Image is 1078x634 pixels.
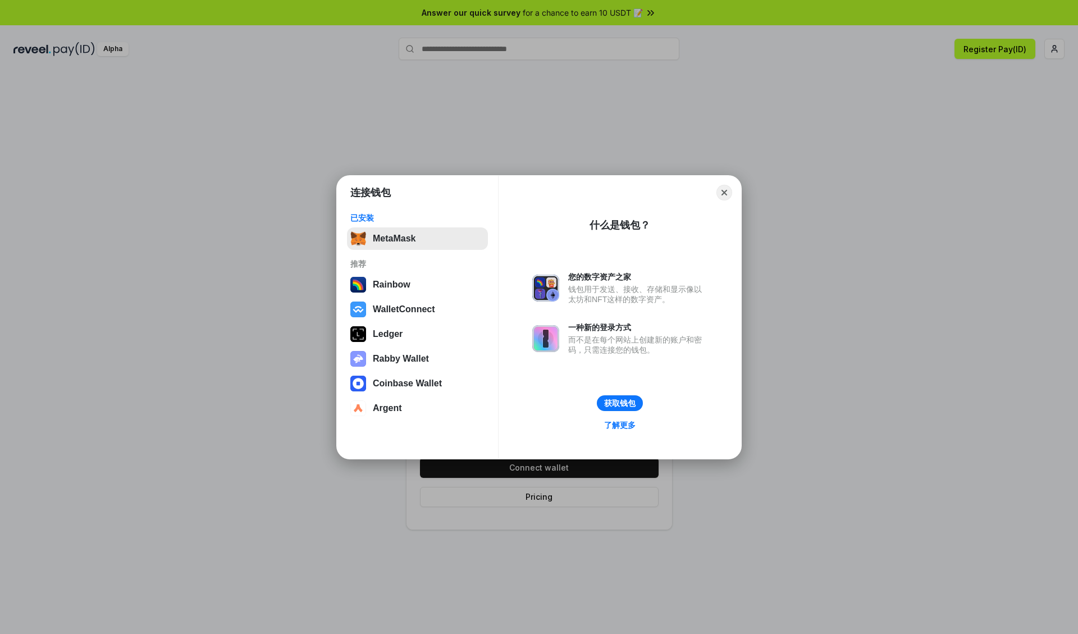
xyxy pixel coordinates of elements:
[590,218,650,232] div: 什么是钱包？
[347,397,488,419] button: Argent
[373,329,403,339] div: Ledger
[350,326,366,342] img: svg+xml,%3Csvg%20xmlns%3D%22http%3A%2F%2Fwww.w3.org%2F2000%2Fsvg%22%20width%3D%2228%22%20height%3...
[350,376,366,391] img: svg+xml,%3Csvg%20width%3D%2228%22%20height%3D%2228%22%20viewBox%3D%220%200%2028%2028%22%20fill%3D...
[350,400,366,416] img: svg+xml,%3Csvg%20width%3D%2228%22%20height%3D%2228%22%20viewBox%3D%220%200%2028%2028%22%20fill%3D...
[350,259,485,269] div: 推荐
[347,227,488,250] button: MetaMask
[373,234,415,244] div: MetaMask
[568,322,707,332] div: 一种新的登录方式
[347,298,488,321] button: WalletConnect
[604,398,636,408] div: 获取钱包
[350,186,391,199] h1: 连接钱包
[347,323,488,345] button: Ledger
[716,185,732,200] button: Close
[532,325,559,352] img: svg+xml,%3Csvg%20xmlns%3D%22http%3A%2F%2Fwww.w3.org%2F2000%2Fsvg%22%20fill%3D%22none%22%20viewBox...
[373,403,402,413] div: Argent
[350,351,366,367] img: svg+xml,%3Csvg%20xmlns%3D%22http%3A%2F%2Fwww.w3.org%2F2000%2Fsvg%22%20fill%3D%22none%22%20viewBox...
[373,304,435,314] div: WalletConnect
[350,302,366,317] img: svg+xml,%3Csvg%20width%3D%2228%22%20height%3D%2228%22%20viewBox%3D%220%200%2028%2028%22%20fill%3D...
[568,272,707,282] div: 您的数字资产之家
[347,348,488,370] button: Rabby Wallet
[350,231,366,247] img: svg+xml,%3Csvg%20fill%3D%22none%22%20height%3D%2233%22%20viewBox%3D%220%200%2035%2033%22%20width%...
[350,213,485,223] div: 已安装
[604,420,636,430] div: 了解更多
[350,277,366,293] img: svg+xml,%3Csvg%20width%3D%22120%22%20height%3D%22120%22%20viewBox%3D%220%200%20120%20120%22%20fil...
[597,395,643,411] button: 获取钱包
[373,354,429,364] div: Rabby Wallet
[597,418,642,432] a: 了解更多
[373,378,442,389] div: Coinbase Wallet
[373,280,410,290] div: Rainbow
[568,284,707,304] div: 钱包用于发送、接收、存储和显示像以太坊和NFT这样的数字资产。
[347,372,488,395] button: Coinbase Wallet
[532,275,559,302] img: svg+xml,%3Csvg%20xmlns%3D%22http%3A%2F%2Fwww.w3.org%2F2000%2Fsvg%22%20fill%3D%22none%22%20viewBox...
[568,335,707,355] div: 而不是在每个网站上创建新的账户和密码，只需连接您的钱包。
[347,273,488,296] button: Rainbow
